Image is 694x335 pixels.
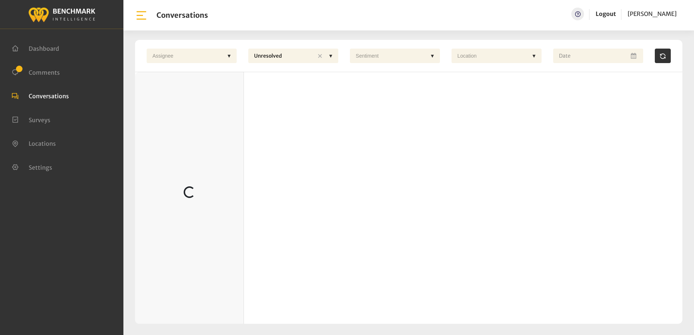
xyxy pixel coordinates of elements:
[314,49,325,64] div: ✕
[29,69,60,76] span: Comments
[553,49,643,63] input: Date range input field
[528,49,539,63] div: ▼
[29,116,50,123] span: Surveys
[12,163,52,170] a: Settings
[29,164,52,171] span: Settings
[629,49,639,63] button: Open Calendar
[156,11,208,20] h1: Conversations
[596,8,616,20] a: Logout
[28,5,95,23] img: benchmark
[29,45,59,52] span: Dashboard
[250,49,314,64] div: Unresolved
[352,49,427,63] div: Sentiment
[427,49,438,63] div: ▼
[29,140,56,147] span: Locations
[29,92,69,100] span: Conversations
[12,116,50,123] a: Surveys
[628,10,677,17] span: [PERSON_NAME]
[12,139,56,146] a: Locations
[12,68,60,75] a: Comments
[325,49,336,63] div: ▼
[224,49,234,63] div: ▼
[12,92,69,99] a: Conversations
[628,8,677,20] a: [PERSON_NAME]
[149,49,224,63] div: Assignee
[135,9,148,22] img: bar
[454,49,528,63] div: Location
[596,10,616,17] a: Logout
[12,44,59,51] a: Dashboard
